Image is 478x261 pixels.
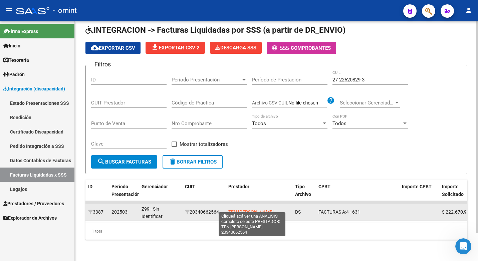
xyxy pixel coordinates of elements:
[85,25,345,35] span: INTEGRACION -> Facturas Liquidadas por SSS (a partir de DR_ENVIO)
[185,208,223,216] div: 20340662564
[455,238,471,254] iframe: Intercom live chat
[169,158,177,166] mat-icon: delete
[85,42,141,54] button: Exportar CSV
[151,43,159,51] mat-icon: file_download
[292,180,316,209] datatable-header-cell: Tipo Archivo
[272,45,291,51] span: -
[402,184,432,189] span: Importe CPBT
[465,6,473,14] mat-icon: person
[169,159,217,165] span: Borrar Filtros
[180,140,228,148] span: Mostrar totalizadores
[318,184,330,189] span: CPBT
[3,200,64,207] span: Prestadores / Proveedores
[215,45,256,51] span: Descarga SSS
[85,180,109,209] datatable-header-cell: ID
[316,180,399,209] datatable-header-cell: CPBT
[142,206,163,219] span: Z99 - Sin Identificar
[109,180,139,209] datatable-header-cell: Período Presentación
[97,158,105,166] mat-icon: search
[91,45,135,51] span: Exportar CSV
[210,42,262,54] button: Descarga SSS
[163,155,223,169] button: Borrar Filtros
[327,96,335,104] mat-icon: help
[3,85,65,92] span: Integración (discapacidad)
[85,223,467,240] div: 1 total
[172,77,241,83] span: Período Presentación
[182,180,226,209] datatable-header-cell: CUIT
[3,56,29,64] span: Tesorería
[3,42,20,49] span: Inicio
[185,184,195,189] span: CUIT
[3,71,25,78] span: Padrón
[142,184,168,189] span: Gerenciador
[3,28,38,35] span: Firma Express
[340,100,394,106] span: Seleccionar Gerenciador
[399,180,439,209] datatable-header-cell: Importe CPBT
[288,100,327,106] input: Archivo CSV CUIL
[97,159,151,165] span: Buscar Facturas
[226,180,292,209] datatable-header-cell: Prestador
[442,184,464,197] span: Importe Solicitado
[267,42,336,54] button: -Comprobantes
[442,209,469,215] span: $ 222.670,98
[291,45,331,51] span: Comprobantes
[295,184,311,197] span: Tipo Archivo
[91,44,99,52] mat-icon: cloud_download
[318,209,346,215] span: FACTURAS A:
[91,155,157,169] button: Buscar Facturas
[295,209,301,215] span: DS
[228,184,249,189] span: Prestador
[151,45,200,51] span: Exportar CSV 2
[88,208,106,216] div: 3387
[111,209,128,215] span: 202503
[146,42,205,54] button: Exportar CSV 2
[210,42,262,54] app-download-masive: Descarga masiva de comprobantes (adjuntos)
[332,120,346,126] span: Todos
[139,180,182,209] datatable-header-cell: Gerenciador
[53,3,77,18] span: - omint
[228,209,274,215] span: TEN [PERSON_NAME]
[318,208,397,216] div: 4 - 631
[91,60,114,69] h3: Filtros
[3,214,57,222] span: Explorador de Archivos
[88,184,92,189] span: ID
[252,120,266,126] span: Todos
[5,6,13,14] mat-icon: menu
[252,100,288,105] span: Archivo CSV CUIL
[111,184,140,197] span: Período Presentación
